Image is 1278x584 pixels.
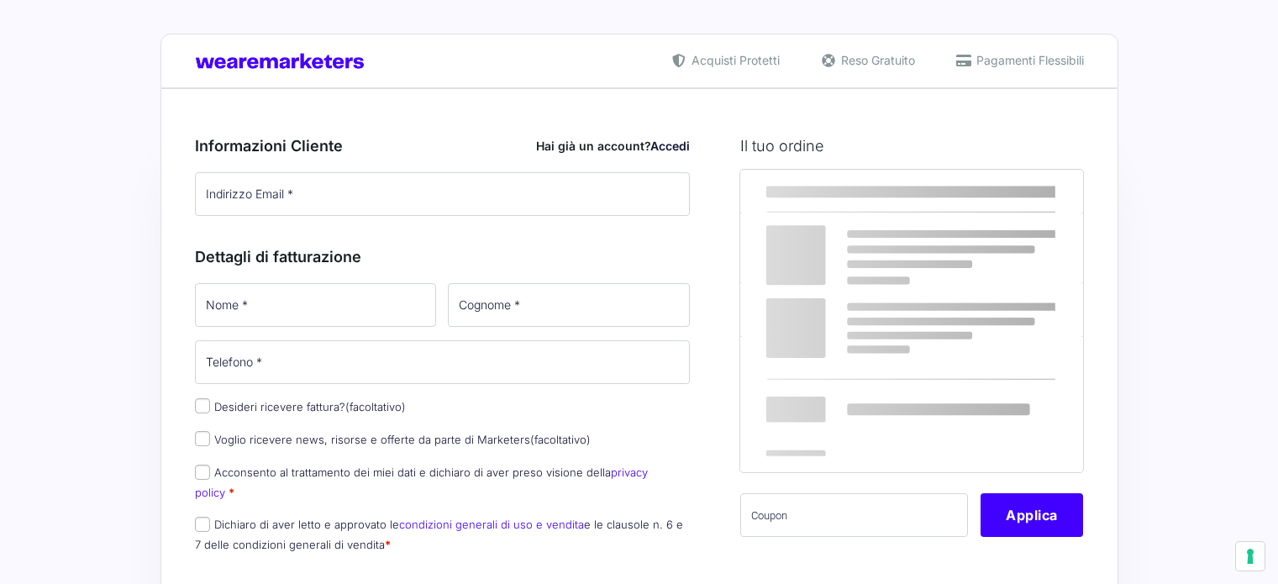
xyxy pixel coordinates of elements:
a: Accedi [650,139,690,153]
input: Dichiaro di aver letto e approvato lecondizioni generali di uso e venditae le clausole n. 6 e 7 d... [195,517,210,532]
h3: Il tuo ordine [740,134,1083,157]
label: Voglio ricevere news, risorse e offerte da parte di Marketers [195,433,591,446]
span: (facoltativo) [345,400,406,413]
span: Acquisti Protetti [687,51,780,69]
label: Acconsento al trattamento dei miei dati e dichiaro di aver preso visione della [195,466,648,498]
input: Telefono * [195,340,691,384]
a: privacy policy [195,466,648,498]
div: Hai già un account? [536,137,690,155]
th: Totale [740,336,938,471]
input: Indirizzo Email * [195,172,691,216]
button: Le tue preferenze relative al consenso per le tecnologie di tracciamento [1236,542,1265,571]
th: Subtotale [740,283,938,336]
h3: Dettagli di fatturazione [195,245,691,268]
label: Dichiaro di aver letto e approvato le e le clausole n. 6 e 7 delle condizioni generali di vendita [195,518,683,550]
button: Applica [981,493,1083,537]
td: Marketers World 2025 - MW25 Ticket Standard [740,213,938,283]
th: Subtotale [938,170,1084,213]
th: Prodotto [740,170,938,213]
input: Coupon [740,493,968,537]
input: Voglio ricevere news, risorse e offerte da parte di Marketers(facoltativo) [195,431,210,446]
span: Pagamenti Flessibili [972,51,1084,69]
label: Desideri ricevere fattura? [195,400,406,413]
span: (facoltativo) [530,433,591,446]
input: Nome * [195,283,437,327]
input: Desideri ricevere fattura?(facoltativo) [195,398,210,413]
input: Acconsento al trattamento dei miei dati e dichiaro di aver preso visione dellaprivacy policy [195,465,210,480]
span: Reso Gratuito [837,51,915,69]
a: condizioni generali di uso e vendita [399,518,584,531]
input: Cognome * [448,283,690,327]
h3: Informazioni Cliente [195,134,691,157]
